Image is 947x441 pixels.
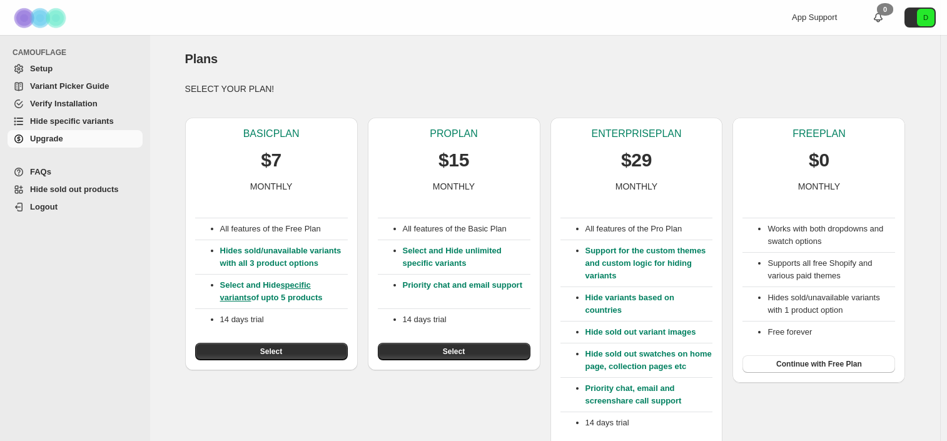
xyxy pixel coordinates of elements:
p: 14 days trial [220,313,348,326]
span: FAQs [30,167,51,176]
p: SELECT YOUR PLAN! [185,83,906,95]
p: Hide sold out variant images [585,326,713,338]
li: Free forever [767,326,895,338]
span: Verify Installation [30,99,98,108]
p: 14 days trial [585,417,713,429]
a: Verify Installation [8,95,143,113]
span: Hide specific variants [30,116,114,126]
div: 0 [877,3,893,16]
p: MONTHLY [433,180,475,193]
li: Supports all free Shopify and various paid themes [767,257,895,282]
p: All features of the Basic Plan [403,223,530,235]
p: MONTHLY [798,180,840,193]
img: Camouflage [10,1,73,35]
p: All features of the Free Plan [220,223,348,235]
p: $7 [261,148,281,173]
text: D [923,14,928,21]
span: Variant Picker Guide [30,81,109,91]
span: Setup [30,64,53,73]
p: $15 [438,148,469,173]
p: MONTHLY [250,180,292,193]
span: Select [260,347,282,357]
p: Priority chat and email support [403,279,530,304]
button: Continue with Free Plan [742,355,895,373]
span: Select [443,347,465,357]
p: FREE PLAN [793,128,845,140]
span: App Support [792,13,837,22]
a: Hide sold out products [8,181,143,198]
p: All features of the Pro Plan [585,223,713,235]
span: Logout [30,202,58,211]
a: Logout [8,198,143,216]
button: Select [378,343,530,360]
p: Priority chat, email and screenshare call support [585,382,713,407]
button: Avatar with initials D [904,8,936,28]
span: Plans [185,52,218,66]
span: Continue with Free Plan [776,359,862,369]
p: PRO PLAN [430,128,477,140]
p: Select and Hide unlimited specific variants [403,245,530,270]
p: 14 days trial [403,313,530,326]
p: Select and Hide of upto 5 products [220,279,348,304]
p: $29 [621,148,652,173]
a: Upgrade [8,130,143,148]
p: ENTERPRISE PLAN [591,128,681,140]
p: Hide variants based on countries [585,291,713,317]
a: Variant Picker Guide [8,78,143,95]
span: Upgrade [30,134,63,143]
span: Avatar with initials D [917,9,934,26]
p: Hides sold/unavailable variants with all 3 product options [220,245,348,270]
a: Hide specific variants [8,113,143,130]
span: CAMOUFLAGE [13,48,144,58]
p: Support for the custom themes and custom logic for hiding variants [585,245,713,282]
span: Hide sold out products [30,185,119,194]
li: Works with both dropdowns and swatch options [767,223,895,248]
button: Select [195,343,348,360]
p: MONTHLY [615,180,657,193]
p: BASIC PLAN [243,128,300,140]
a: 0 [872,11,884,24]
li: Hides sold/unavailable variants with 1 product option [767,291,895,317]
a: Setup [8,60,143,78]
p: $0 [809,148,829,173]
a: FAQs [8,163,143,181]
p: Hide sold out swatches on home page, collection pages etc [585,348,713,373]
